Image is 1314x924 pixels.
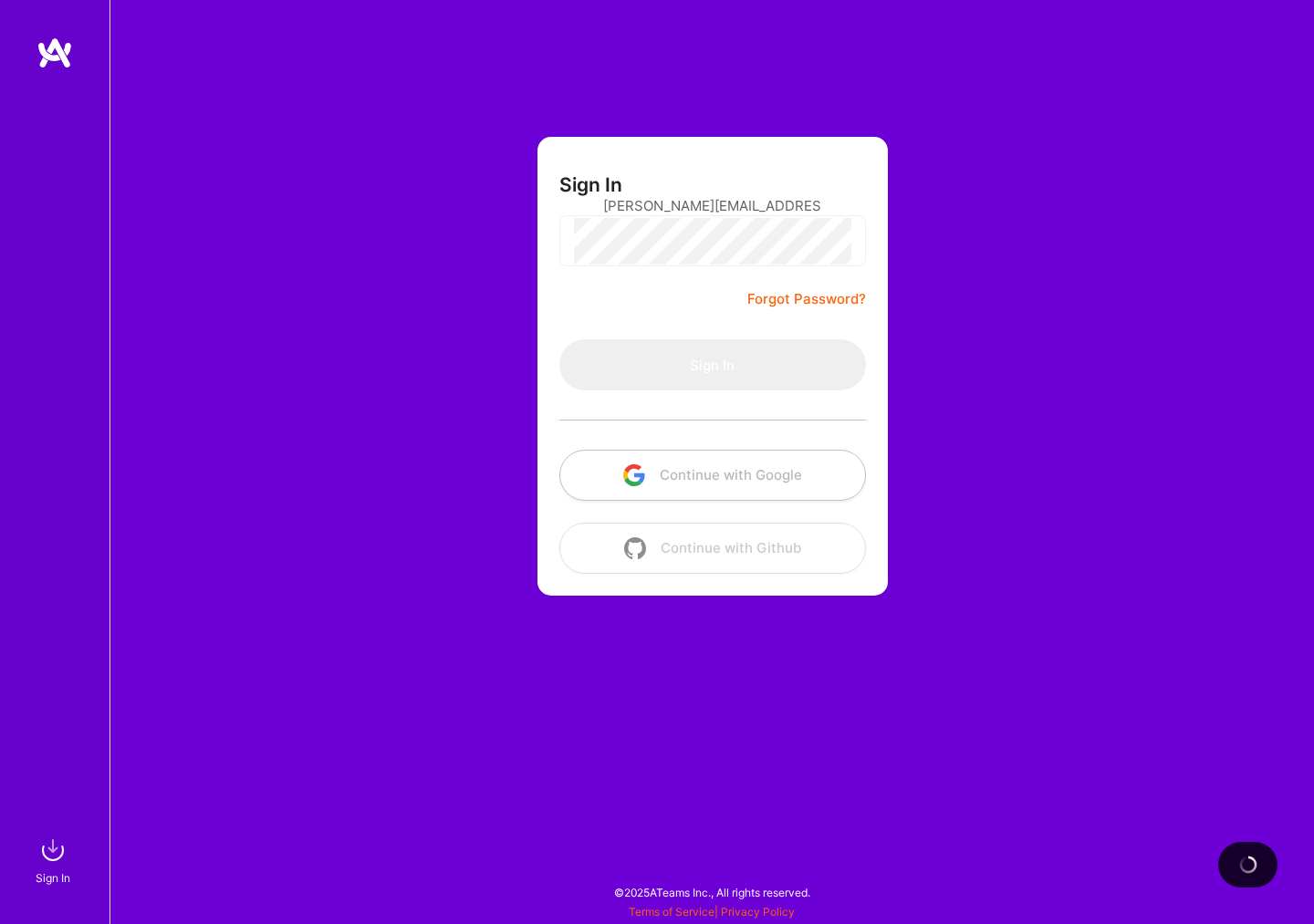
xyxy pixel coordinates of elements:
[1235,852,1260,877] img: loading
[624,537,646,559] img: icon
[559,523,866,574] button: Continue with Github
[559,450,866,501] button: Continue with Google
[629,905,795,919] span: |
[721,905,795,919] a: Privacy Policy
[36,868,70,888] div: Sign In
[559,339,866,390] button: Sign In
[603,182,822,229] input: Email...
[38,832,71,888] a: sign inSign In
[109,869,1314,915] div: © 2025 ATeams Inc., All rights reserved.
[36,36,73,69] img: logo
[35,832,71,868] img: sign in
[623,464,645,486] img: icon
[747,288,866,310] a: Forgot Password?
[559,173,622,196] h3: Sign In
[629,905,714,919] a: Terms of Service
